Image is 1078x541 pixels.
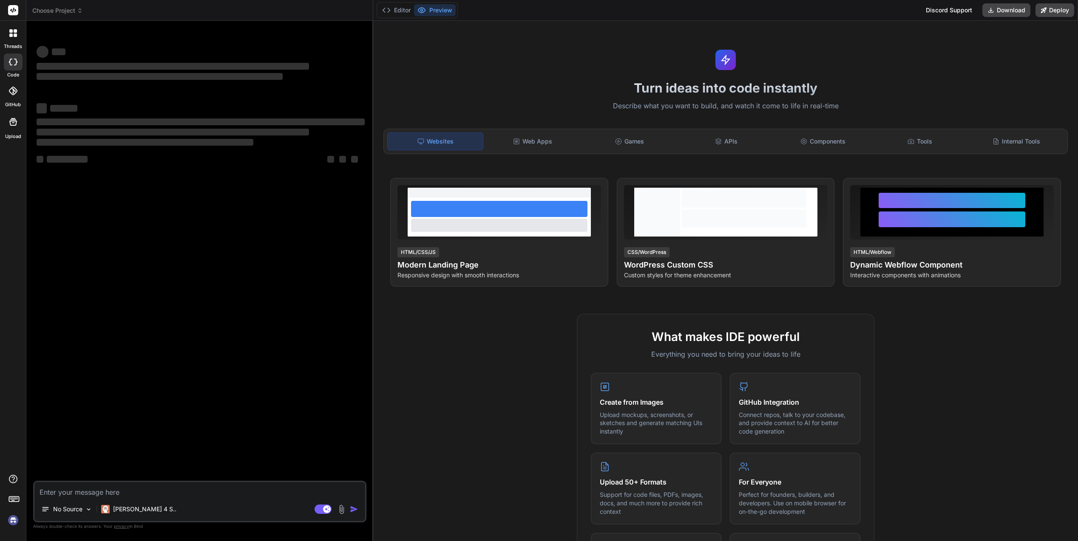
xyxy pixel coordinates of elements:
[37,103,47,113] span: ‌
[114,524,129,529] span: privacy
[1035,3,1074,17] button: Deploy
[52,48,65,55] span: ‌
[5,133,21,140] label: Upload
[850,271,1054,279] p: Interactive components with animations
[591,349,860,359] p: Everything you need to bring your ideas to life
[921,3,977,17] div: Discord Support
[739,411,851,436] p: Connect repos, talk to your codebase, and provide context to AI for better code generation
[600,411,712,436] p: Upload mockups, screenshots, or sketches and generate matching UIs instantly
[337,504,346,514] img: attachment
[37,129,309,135] span: ‌
[982,3,1030,17] button: Download
[85,506,92,513] img: Pick Models
[5,101,21,108] label: GitHub
[397,247,439,257] div: HTML/CSS/JS
[850,259,1054,271] h4: Dynamic Webflow Component
[7,71,19,79] label: code
[4,43,22,50] label: threads
[37,118,365,125] span: ‌
[414,4,456,16] button: Preview
[872,132,967,150] div: Tools
[33,522,366,530] p: Always double-check its answers. Your in Bind
[624,271,828,279] p: Custom styles for theme enhancement
[397,259,601,271] h4: Modern Landing Page
[37,63,309,70] span: ‌
[850,247,895,257] div: HTML/Webflow
[37,139,253,146] span: ‌
[624,259,828,271] h4: WordPress Custom CSS
[600,397,712,407] h4: Create from Images
[485,132,580,150] div: Web Apps
[624,247,669,257] div: CSS/WordPress
[37,46,48,58] span: ‌
[53,505,82,513] p: No Source
[387,132,483,150] div: Websites
[6,513,20,527] img: signin
[739,397,851,407] h4: GitHub Integration
[678,132,774,150] div: APIs
[378,101,1073,112] p: Describe what you want to build, and watch it come to life in real-time
[397,271,601,279] p: Responsive design with smooth interactions
[600,490,712,516] p: Support for code files, PDFs, images, docs, and much more to provide rich context
[351,156,358,163] span: ‌
[50,105,77,112] span: ‌
[582,132,677,150] div: Games
[37,156,43,163] span: ‌
[378,80,1073,96] h1: Turn ideas into code instantly
[775,132,871,150] div: Components
[969,132,1064,150] div: Internal Tools
[32,6,83,15] span: Choose Project
[47,156,88,163] span: ‌
[350,505,358,513] img: icon
[739,490,851,516] p: Perfect for founders, builders, and developers. Use on mobile browser for on-the-go development
[600,477,712,487] h4: Upload 50+ Formats
[379,4,414,16] button: Editor
[101,505,110,513] img: Claude 4 Sonnet
[113,505,176,513] p: [PERSON_NAME] 4 S..
[591,328,860,346] h2: What makes IDE powerful
[339,156,346,163] span: ‌
[37,73,283,80] span: ‌
[739,477,851,487] h4: For Everyone
[327,156,334,163] span: ‌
